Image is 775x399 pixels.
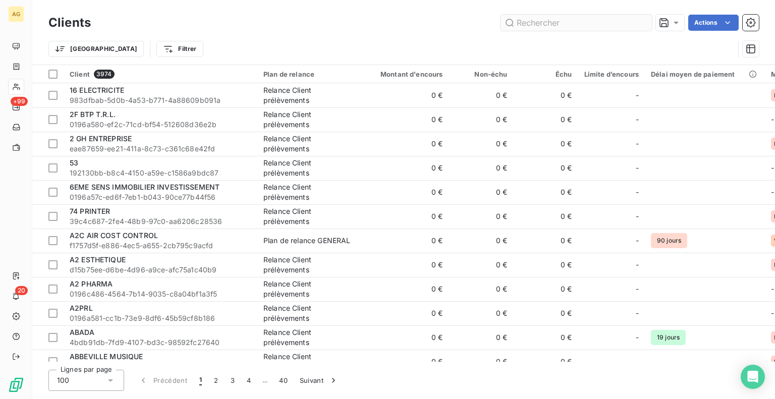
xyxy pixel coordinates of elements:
[70,95,251,105] span: 983dfbab-5d0b-4a53-b771-4a88609b091a
[70,158,78,167] span: 53
[263,236,350,246] div: Plan de relance GENERAL
[70,313,251,323] span: 0196a581-cc1b-73e9-8df6-45b59cf8b186
[362,301,449,325] td: 0 €
[156,41,203,57] button: Filtrer
[636,308,639,318] span: -
[514,204,578,229] td: 0 €
[514,229,578,253] td: 0 €
[368,70,443,78] div: Montant d'encours
[362,350,449,374] td: 0 €
[514,156,578,180] td: 0 €
[636,332,639,343] span: -
[48,14,91,32] h3: Clients
[263,279,356,299] div: Relance Client prélèvements
[241,370,257,391] button: 4
[70,183,219,191] span: 6EME SENS IMMOBILIER INVESTISSEMENT
[771,163,774,172] span: -
[263,352,356,372] div: Relance Client prélèvements
[514,180,578,204] td: 0 €
[362,229,449,253] td: 0 €
[70,207,110,215] span: 74 PRINTER
[362,253,449,277] td: 0 €
[193,370,208,391] button: 1
[455,70,508,78] div: Non-échu
[636,90,639,100] span: -
[771,309,774,317] span: -
[449,204,514,229] td: 0 €
[514,350,578,374] td: 0 €
[362,325,449,350] td: 0 €
[70,279,113,288] span: A2 PHARMA
[449,253,514,277] td: 0 €
[362,107,449,132] td: 0 €
[263,206,356,226] div: Relance Client prélèvements
[651,330,686,345] span: 19 jours
[132,370,193,391] button: Précédent
[741,365,765,389] div: Open Intercom Messenger
[263,303,356,323] div: Relance Client prélèvements
[70,70,90,78] span: Client
[263,182,356,202] div: Relance Client prélèvements
[501,15,652,31] input: Rechercher
[362,180,449,204] td: 0 €
[70,231,158,240] span: A2C AIR COST CONTROL
[70,241,251,251] span: f1757d5f-e886-4ec5-a655-2cb795c9acfd
[263,255,356,275] div: Relance Client prélèvements
[771,115,774,124] span: -
[449,325,514,350] td: 0 €
[263,158,356,178] div: Relance Client prélèvements
[636,163,639,173] span: -
[70,265,251,275] span: d15b75ee-d6be-4d96-a9ce-afc75a1c40b9
[273,370,294,391] button: 40
[636,260,639,270] span: -
[651,233,687,248] span: 90 jours
[362,156,449,180] td: 0 €
[514,83,578,107] td: 0 €
[514,325,578,350] td: 0 €
[636,115,639,125] span: -
[257,372,273,388] span: …
[70,337,251,348] span: 4bdb91db-7fd9-4107-bd3c-98592fc27640
[70,168,251,178] span: 192130bb-b8c4-4150-a59e-c1586a9bdc87
[636,357,639,367] span: -
[449,229,514,253] td: 0 €
[70,328,94,336] span: ABADA
[263,327,356,348] div: Relance Client prélèvements
[362,132,449,156] td: 0 €
[651,70,759,78] div: Délai moyen de paiement
[8,377,24,393] img: Logo LeanPay
[48,41,144,57] button: [GEOGRAPHIC_DATA]
[636,236,639,246] span: -
[449,301,514,325] td: 0 €
[263,85,356,105] div: Relance Client prélèvements
[15,286,28,295] span: 20
[636,139,639,149] span: -
[199,375,202,385] span: 1
[449,156,514,180] td: 0 €
[449,107,514,132] td: 0 €
[514,253,578,277] td: 0 €
[771,188,774,196] span: -
[449,180,514,204] td: 0 €
[514,132,578,156] td: 0 €
[449,350,514,374] td: 0 €
[362,277,449,301] td: 0 €
[94,70,115,79] span: 3974
[449,83,514,107] td: 0 €
[584,70,639,78] div: Limite d’encours
[514,107,578,132] td: 0 €
[520,70,572,78] div: Échu
[514,277,578,301] td: 0 €
[688,15,739,31] button: Actions
[225,370,241,391] button: 3
[70,289,251,299] span: 0196c486-4564-7b14-9035-c8a04bf1a3f5
[294,370,345,391] button: Suivant
[70,134,132,143] span: 2 GH ENTREPRISE
[208,370,224,391] button: 2
[70,192,251,202] span: 0196a57c-ed6f-7eb1-b043-90ce77b44f56
[362,83,449,107] td: 0 €
[449,132,514,156] td: 0 €
[263,70,356,78] div: Plan de relance
[771,284,774,293] span: -
[70,255,126,264] span: A2 ESTHETIQUE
